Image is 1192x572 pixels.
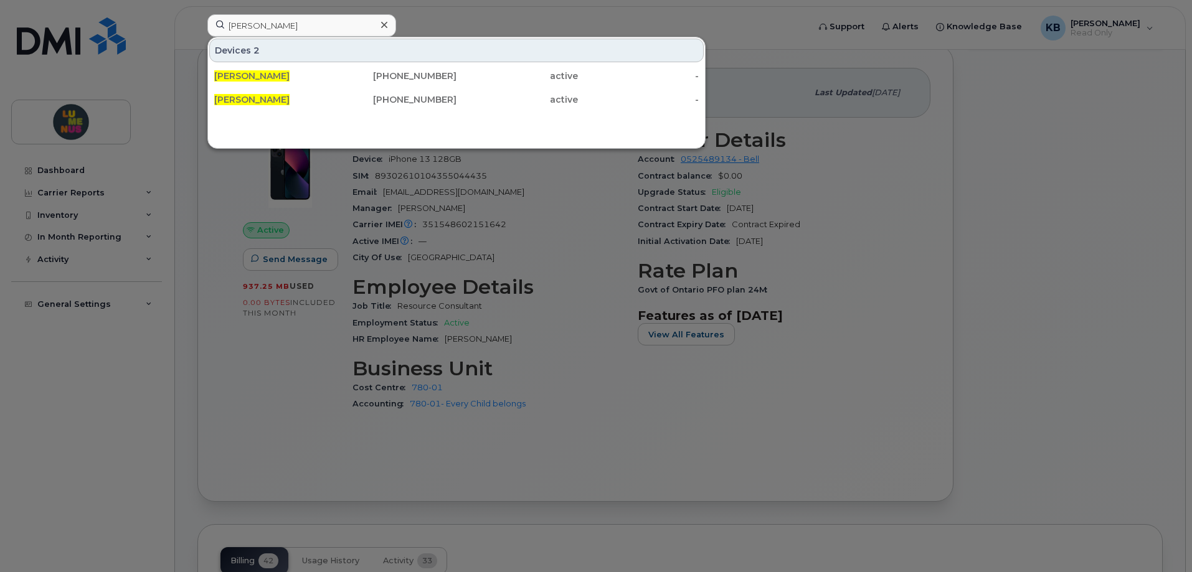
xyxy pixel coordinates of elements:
[253,44,260,57] span: 2
[456,70,578,82] div: active
[209,65,704,87] a: [PERSON_NAME][PHONE_NUMBER]active-
[209,39,704,62] div: Devices
[336,70,457,82] div: [PHONE_NUMBER]
[578,70,699,82] div: -
[207,14,396,37] input: Find something...
[578,93,699,106] div: -
[336,93,457,106] div: [PHONE_NUMBER]
[209,88,704,111] a: [PERSON_NAME][PHONE_NUMBER]active-
[214,70,290,82] span: [PERSON_NAME]
[456,93,578,106] div: active
[214,94,290,105] span: [PERSON_NAME]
